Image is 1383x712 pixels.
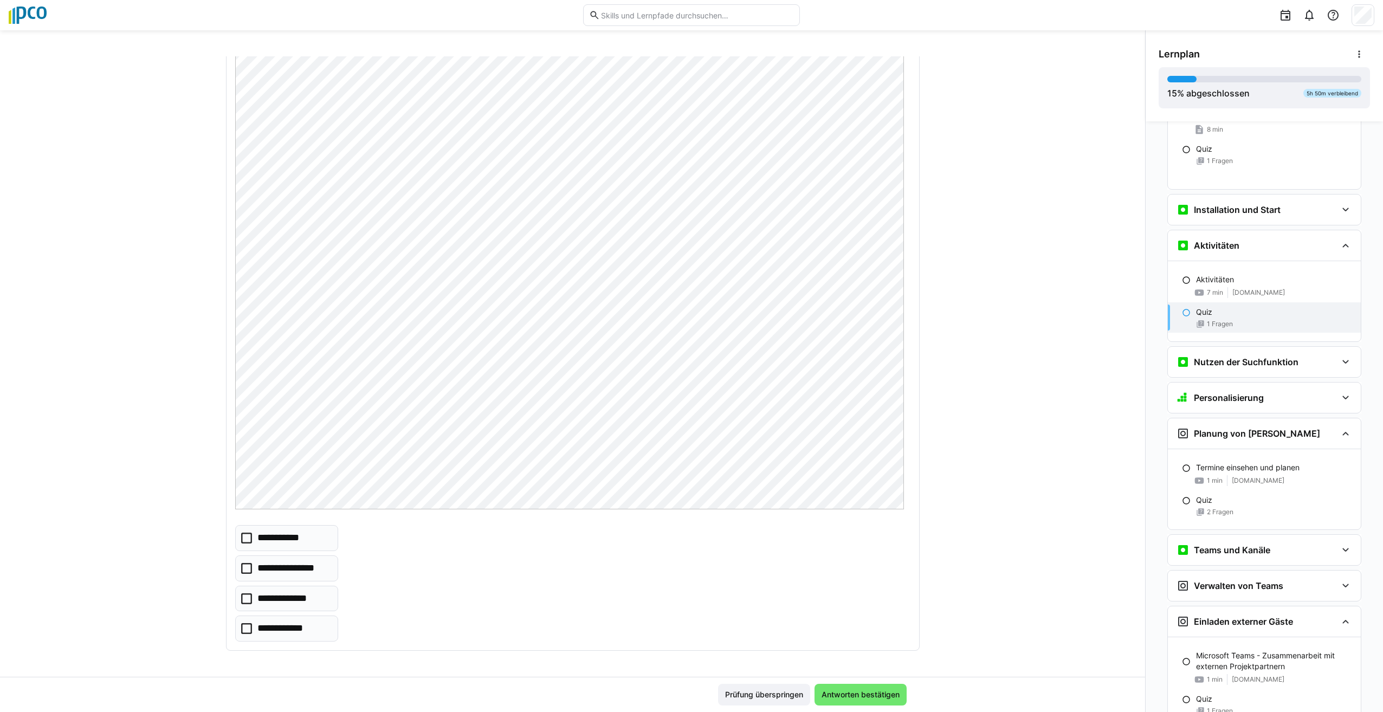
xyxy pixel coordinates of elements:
[1207,157,1233,165] span: 1 Fragen
[1232,288,1285,297] span: [DOMAIN_NAME]
[1194,240,1239,251] h3: Aktivitäten
[1194,545,1270,555] h3: Teams und Kanäle
[600,10,794,20] input: Skills und Lernpfade durchsuchen…
[1207,476,1223,485] span: 1 min
[1167,87,1250,100] div: % abgeschlossen
[820,689,901,700] span: Antworten bestätigen
[1207,675,1223,684] span: 1 min
[1196,650,1352,672] p: Microsoft Teams - Zusammenarbeit mit externen Projektpartnern
[1207,125,1223,134] span: 8 min
[1194,428,1320,439] h3: Planung von [PERSON_NAME]
[1207,320,1233,328] span: 1 Fragen
[1196,274,1234,285] p: Aktivitäten
[1159,48,1200,60] span: Lernplan
[1232,675,1284,684] span: [DOMAIN_NAME]
[1196,495,1212,506] p: Quiz
[723,689,805,700] span: Prüfung überspringen
[1167,88,1177,99] span: 15
[1207,508,1233,516] span: 2 Fragen
[1196,307,1212,318] p: Quiz
[718,684,810,705] button: Prüfung überspringen
[1196,144,1212,154] p: Quiz
[1194,616,1293,627] h3: Einladen externer Gäste
[1232,476,1284,485] span: [DOMAIN_NAME]
[1207,288,1223,297] span: 7 min
[1303,89,1361,98] div: 5h 50m verbleibend
[1194,580,1283,591] h3: Verwalten von Teams
[1194,392,1264,403] h3: Personalisierung
[1196,694,1212,704] p: Quiz
[1196,462,1300,473] p: Termine einsehen und planen
[1194,204,1281,215] h3: Installation und Start
[815,684,907,705] button: Antworten bestätigen
[1194,357,1298,367] h3: Nutzen der Suchfunktion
